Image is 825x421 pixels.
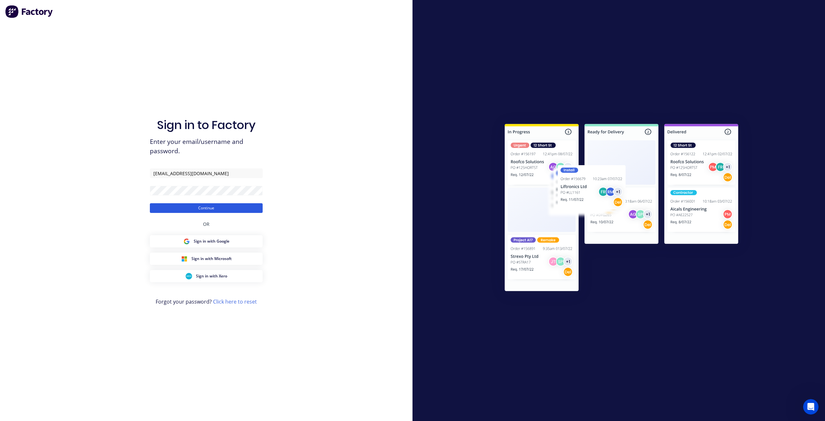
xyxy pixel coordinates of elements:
[156,298,257,306] span: Forgot your password?
[191,256,232,262] span: Sign in with Microsoft
[196,273,227,279] span: Sign in with Xero
[183,238,190,245] img: Google Sign in
[194,238,229,244] span: Sign in with Google
[150,270,263,282] button: Xero Sign inSign in with Xero
[490,111,752,306] img: Sign in
[150,137,263,156] span: Enter your email/username and password.
[186,273,192,279] img: Xero Sign in
[181,256,188,262] img: Microsoft Sign in
[213,298,257,305] a: Click here to reset
[157,118,256,132] h1: Sign in to Factory
[150,203,263,213] button: Continue
[150,235,263,247] button: Google Sign inSign in with Google
[150,253,263,265] button: Microsoft Sign inSign in with Microsoft
[5,5,53,18] img: Factory
[803,399,819,415] iframe: Intercom live chat
[203,213,209,235] div: OR
[150,168,263,178] input: Email/Username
